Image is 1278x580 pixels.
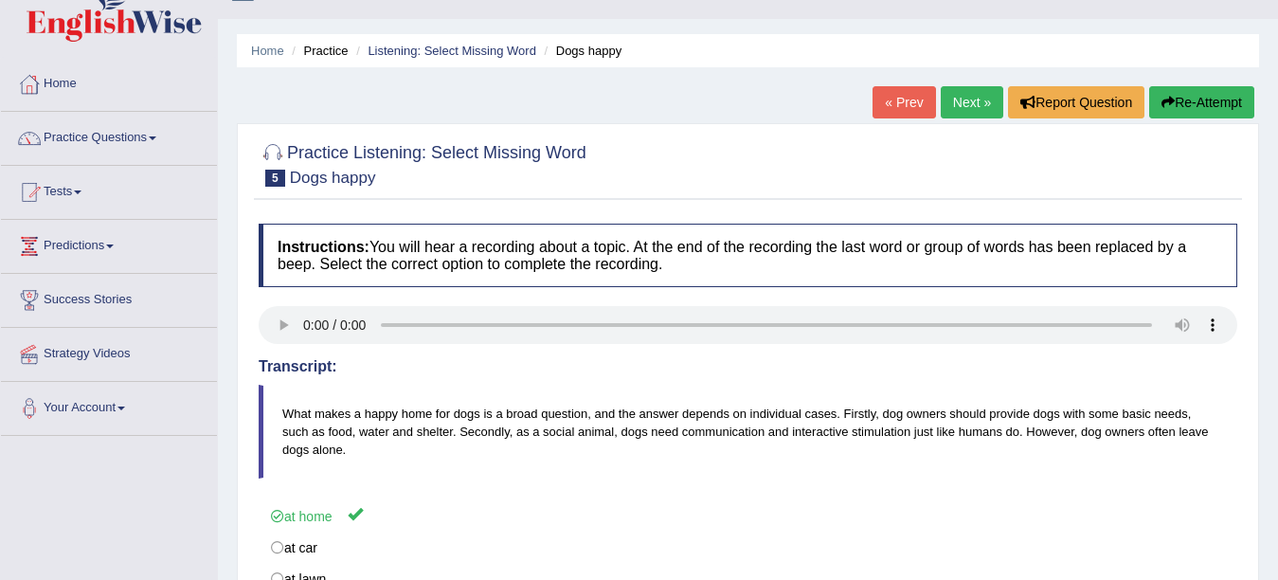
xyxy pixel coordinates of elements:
[1,274,217,321] a: Success Stories
[259,358,1237,375] h4: Transcript:
[287,42,348,60] li: Practice
[368,44,536,58] a: Listening: Select Missing Word
[265,170,285,187] span: 5
[1,58,217,105] a: Home
[278,239,369,255] b: Instructions:
[259,385,1237,479] blockquote: What makes a happy home for dogs is a broad question, and the answer depends on individual cases....
[540,42,622,60] li: Dogs happy
[1,328,217,375] a: Strategy Videos
[941,86,1003,118] a: Next »
[1149,86,1254,118] button: Re-Attempt
[259,498,1237,533] label: at home
[1,112,217,159] a: Practice Questions
[1,166,217,213] a: Tests
[259,139,586,187] h2: Practice Listening: Select Missing Word
[290,169,376,187] small: Dogs happy
[259,532,1237,564] label: at car
[873,86,935,118] a: « Prev
[1,220,217,267] a: Predictions
[251,44,284,58] a: Home
[1008,86,1144,118] button: Report Question
[1,382,217,429] a: Your Account
[259,224,1237,287] h4: You will hear a recording about a topic. At the end of the recording the last word or group of wo...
